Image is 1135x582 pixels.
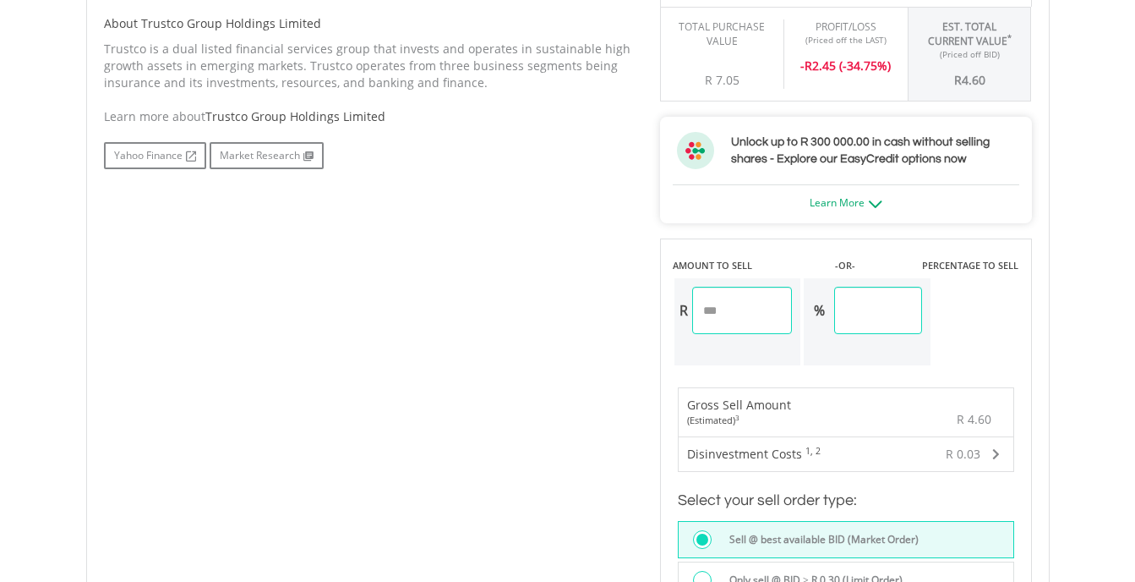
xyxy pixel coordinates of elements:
div: Learn more about [104,108,635,125]
div: R [797,46,895,74]
span: 4.60 [962,72,985,88]
div: (Priced off the LAST) [797,34,895,46]
label: -OR- [835,259,855,272]
span: R 0.03 [946,446,980,462]
span: 2.45 (-34.75%) [812,58,891,74]
div: R [674,287,692,334]
div: Total Purchase Value [674,19,771,48]
div: Gross Sell Amount [687,397,791,427]
sup: 1, 2 [805,445,821,457]
span: R 7.05 [705,72,739,88]
div: (Estimated) [687,414,791,427]
a: Yahoo Finance [104,142,206,169]
div: % [804,287,834,334]
img: ec-flower.svg [677,132,714,169]
span: R 4.60 [957,411,991,427]
span: Trustco Group Holdings Limited [205,108,385,124]
div: (Priced off BID) [921,48,1018,60]
div: Est. Total Current Value [921,19,1018,48]
label: PERCENTAGE TO SELL [922,259,1018,272]
h3: Unlock up to R 300 000.00 in cash without selling shares - Explore our EasyCredit options now [731,134,1015,167]
h5: About Trustco Group Holdings Limited [104,15,635,32]
label: AMOUNT TO SELL [673,259,752,272]
img: ec-arrow-down.png [869,200,882,208]
a: Market Research [210,142,324,169]
div: Profit/Loss [797,19,895,34]
a: Learn More [810,195,882,210]
span: - [800,58,805,74]
sup: 3 [735,413,739,422]
p: Trustco is a dual listed financial services group that invests and operates in sustainable high g... [104,41,635,91]
h3: Select your sell order type: [678,489,1014,513]
div: R [921,60,1018,89]
label: Sell @ best available BID (Market Order) [719,530,919,549]
span: Disinvestment Costs [687,446,802,462]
